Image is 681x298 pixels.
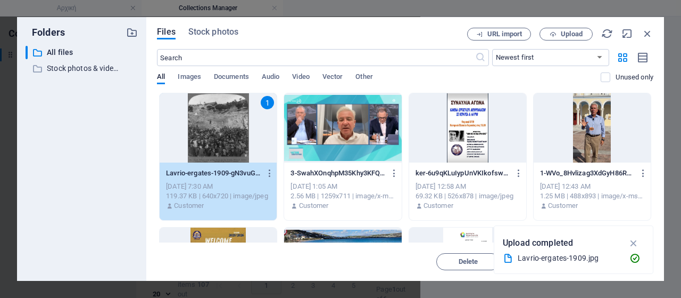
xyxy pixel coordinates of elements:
[467,28,531,41] button: URL import
[616,73,653,82] p: Displays only files that are not in use on the website. Files added during this session can still...
[540,191,644,201] div: 1.25 MB | 488x893 | image/x-ms-bmp
[157,26,176,38] span: Files
[47,62,118,75] p: Stock photos & videos
[290,182,395,191] div: [DATE] 1:05 AM
[26,62,119,75] div: Stock photos & videos
[416,182,520,191] div: [DATE] 12:58 AM
[487,31,522,37] span: URL import
[157,49,475,66] input: Search
[290,191,395,201] div: 2.56 MB | 1259x711 | image/x-ms-bmp
[540,168,635,178] p: 1-WVo_8Hvlizag3XdGyH86RQ.bmp
[416,168,510,178] p: ker-6u9qKLuIypUnVKIkofswcA.jpg
[299,201,329,211] p: Customer
[26,62,138,75] div: Stock photos & videos
[503,236,573,250] p: Upload completed
[459,259,478,265] span: Delete
[436,253,500,270] button: Delete
[322,70,343,85] span: Vector
[621,28,633,39] i: Minimize
[518,252,621,264] div: Lavrio-ergates-1909.jpg
[188,26,238,38] span: Stock photos
[26,26,65,39] p: Folders
[261,96,274,109] div: 1
[540,182,644,191] div: [DATE] 12:43 AM
[26,46,28,59] div: ​
[423,201,453,211] p: Customer
[601,28,613,39] i: Reload
[166,182,270,191] div: [DATE] 7:30 AM
[292,70,309,85] span: Video
[126,27,138,38] i: Create new folder
[416,191,520,201] div: 69.32 KB | 526x878 | image/jpeg
[548,201,578,211] p: Customer
[642,28,653,39] i: Close
[262,70,279,85] span: Audio
[355,70,372,85] span: Other
[157,70,165,85] span: All
[178,70,201,85] span: Images
[539,28,593,41] button: Upload
[47,46,118,59] p: All files
[561,31,583,37] span: Upload
[174,201,204,211] p: Customer
[290,168,385,178] p: 3-SwahXOnqhpM35Khy3KFQRQ.bmp
[166,168,261,178] p: Lavrio-ergates-1909-gN3vuGZJI3FqfgxtrieLlw.jpg
[214,70,249,85] span: Documents
[166,191,270,201] div: 119.37 KB | 640x720 | image/jpeg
